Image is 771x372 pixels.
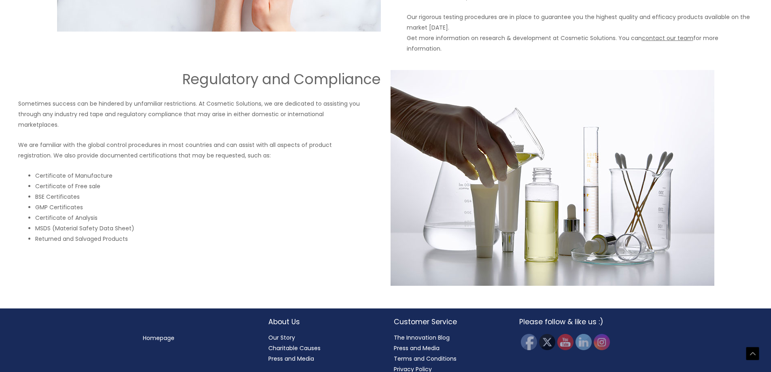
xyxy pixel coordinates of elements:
[394,355,457,363] a: Terms and Conditions
[35,213,365,223] li: Certificate of Analysis
[268,317,378,327] h2: About Us
[268,332,378,364] nav: About Us
[268,344,321,352] a: Charitable Causes
[394,334,450,342] a: The Innovation Blog
[2,70,381,89] h2: Regulatory and Compliance
[2,140,381,161] p: We are familiar with the global control procedures in most countries and can assist with all aspe...
[521,334,537,350] img: Facebook
[35,202,365,213] li: GMP Certificates
[391,70,714,286] img: Regulatory Compliance Image shows various skin care bottles and products in a laboratory environment
[642,34,693,42] a: contact our team
[35,170,365,181] li: Certificate of Manufacture
[143,333,252,343] nav: Menu
[519,317,629,327] h2: Please follow & like us :)
[268,334,295,342] a: Our Story
[35,191,365,202] li: BSE Certificates
[2,98,381,130] p: Sometimes success can be hindered by unfamiliar restrictions. At Cosmetic Solutions, we are dedic...
[268,355,314,363] a: Press and Media
[539,334,555,350] img: Twitter
[35,223,365,234] li: MSDS (Material Safety Data Sheet)
[35,181,365,191] li: Certificate of Free sale
[394,317,503,327] h2: Customer Service
[35,234,365,244] li: Returned and Salvaged Products
[143,334,174,342] a: Homepage
[391,12,769,54] p: Our rigorous testing procedures are in place to guarantee you the highest quality and efficacy pr...
[394,344,440,352] a: Press and Media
